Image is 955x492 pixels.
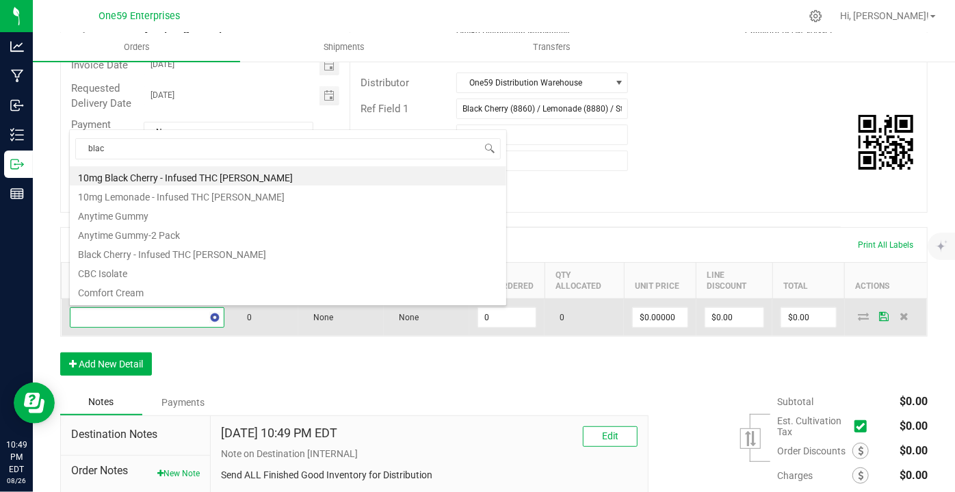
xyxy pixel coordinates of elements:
inline-svg: Inventory [10,128,24,142]
span: 0 [241,313,252,322]
img: Scan me! [859,115,913,170]
span: 0 [553,313,564,322]
span: Charges [777,470,852,481]
span: Order Notes [71,463,200,479]
span: $0.00 [900,419,928,432]
inline-svg: Reports [10,187,24,200]
input: 0 [781,308,836,327]
button: Add New Detail [60,352,152,376]
p: 08/26 [6,476,27,486]
a: Shipments [240,33,447,62]
button: Edit [583,426,638,447]
span: Toggle calendar [319,56,339,75]
span: Destination Notes [71,426,200,443]
p: Note on Destination [INTERNAL] [221,447,638,461]
th: Total [772,262,845,298]
span: One59 Distribution Warehouse [457,73,610,92]
inline-svg: Analytics [10,40,24,53]
button: New Note [157,467,200,480]
span: Shipments [305,41,383,53]
span: Orders [105,41,168,53]
span: Ref Field 1 [361,103,408,115]
qrcode: 00000024 [859,115,913,170]
th: Unit Price [624,262,696,298]
th: Qty Allocated [545,262,624,298]
span: $0.00 [900,444,928,457]
span: Hi, [PERSON_NAME]! [840,10,929,21]
span: Invoice Date [71,59,128,71]
span: None [144,122,296,142]
div: Notes [60,389,142,415]
span: Save Order Detail [874,312,894,320]
a: Orders [33,33,240,62]
th: Actions [845,262,927,298]
iframe: Resource center [14,383,55,424]
inline-svg: Manufacturing [10,69,24,83]
span: Subtotal [777,396,813,407]
span: Payment Terms [71,118,111,146]
h4: [DATE] 10:49 PM EDT [221,426,337,440]
p: Send ALL Finished Good Inventory for Distribution [221,468,638,482]
span: None [392,313,419,322]
span: Order Discounts [777,445,852,456]
th: Line Discount [696,262,773,298]
span: Est. Cultivation Tax [777,415,849,437]
p: 10:49 PM EDT [6,439,27,476]
span: Toggle calendar [319,86,339,105]
a: Transfers [448,33,655,62]
span: $0.00 [900,469,928,482]
span: Distributor [361,77,409,89]
th: Item [62,262,233,298]
span: Delete Order Detail [894,312,915,320]
span: Ref Field 2 [361,129,408,141]
div: Manage settings [807,10,824,23]
div: Payments [142,390,224,415]
inline-svg: Inbound [10,99,24,112]
span: Requested Delivery Date [71,82,131,110]
input: 0 [478,308,536,327]
inline-svg: Outbound [10,157,24,171]
input: 0 [705,308,764,327]
span: Transfers [514,41,589,53]
span: One59 Enterprises [99,10,181,22]
span: $0.00 [900,395,928,408]
span: None [306,313,333,322]
input: 0 [633,308,687,327]
th: Qty Ordered [469,262,545,298]
span: Edit [602,430,618,441]
span: Calculate cultivation tax [854,417,873,435]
